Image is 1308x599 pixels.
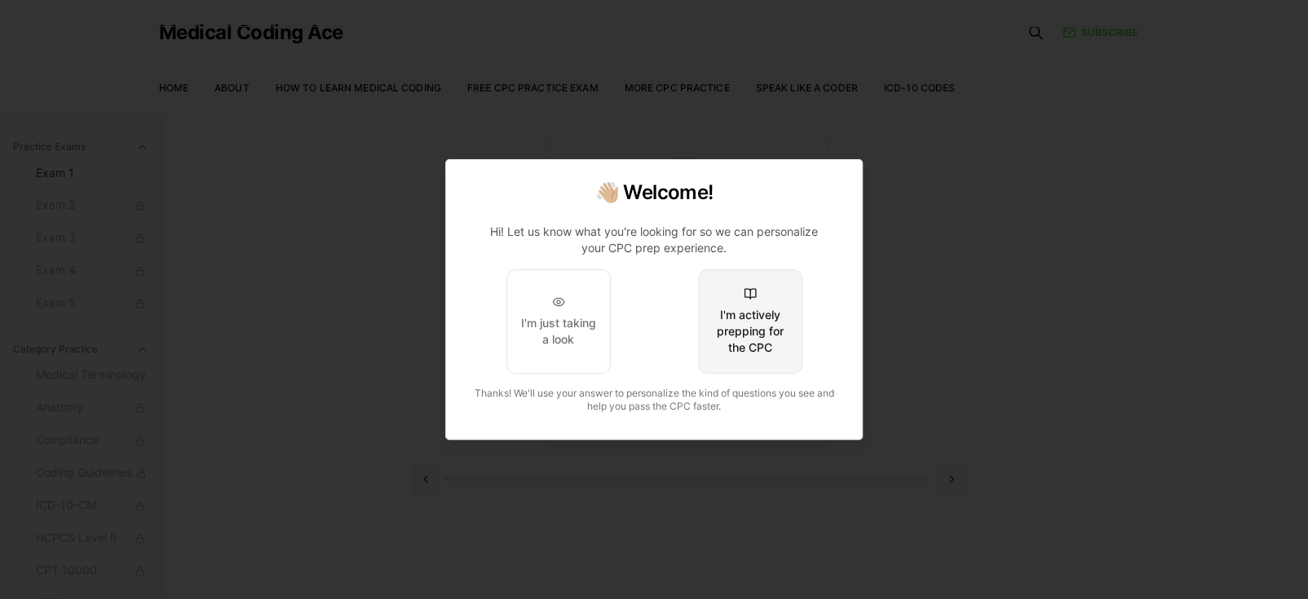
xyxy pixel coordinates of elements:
p: Hi! Let us know what you're looking for so we can personalize your CPC prep experience. [479,224,829,256]
div: I'm actively prepping for the CPC [712,307,789,356]
button: I'm just taking a look [506,269,611,374]
button: I'm actively prepping for the CPC [698,269,802,374]
h2: 👋🏼 Welcome! [466,180,842,206]
div: I'm just taking a look [520,315,597,348]
span: Thanks! We'll use your answer to personalize the kind of questions you see and help you pass the ... [475,387,834,412]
